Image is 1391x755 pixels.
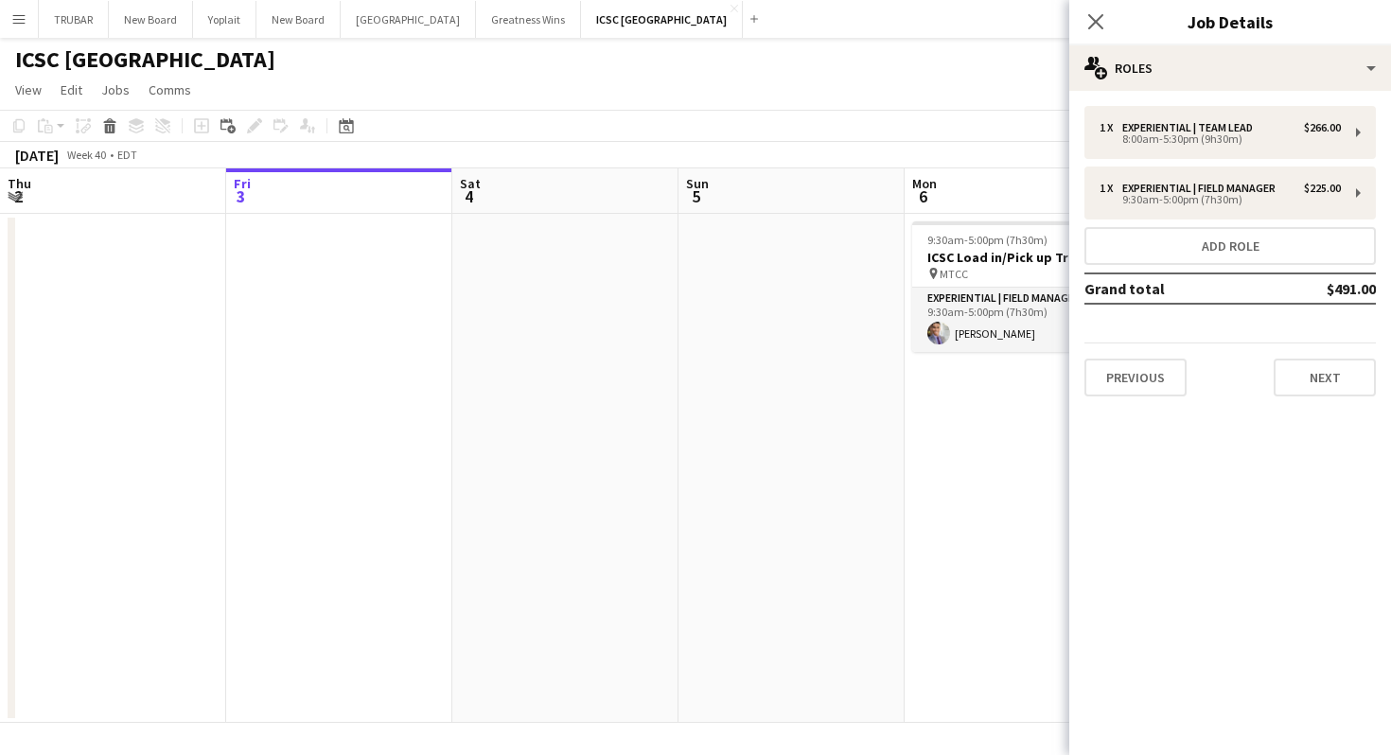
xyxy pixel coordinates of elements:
[686,175,709,192] span: Sun
[912,288,1124,352] app-card-role: Experiential | Field Manager1/19:30am-5:00pm (7h30m)[PERSON_NAME]
[62,148,110,162] span: Week 40
[912,175,937,192] span: Mon
[476,1,581,38] button: Greatness Wins
[141,78,199,102] a: Comms
[683,185,709,207] span: 5
[231,185,251,207] span: 3
[1122,182,1283,195] div: Experiential | Field Manager
[460,175,481,192] span: Sat
[912,249,1124,266] h3: ICSC Load in/Pick up Truck
[193,1,256,38] button: Yoplait
[912,221,1124,352] app-job-card: 9:30am-5:00pm (7h30m)1/1ICSC Load in/Pick up Truck MTCC1 RoleExperiential | Field Manager1/19:30a...
[8,175,31,192] span: Thu
[149,81,191,98] span: Comms
[94,78,137,102] a: Jobs
[1100,121,1122,134] div: 1 x
[1084,359,1187,396] button: Previous
[1084,227,1376,265] button: Add role
[1100,134,1341,144] div: 8:00am-5:30pm (9h30m)
[1304,121,1341,134] div: $266.00
[101,81,130,98] span: Jobs
[1100,182,1122,195] div: 1 x
[909,185,937,207] span: 6
[234,175,251,192] span: Fri
[61,81,82,98] span: Edit
[53,78,90,102] a: Edit
[256,1,341,38] button: New Board
[927,233,1048,247] span: 9:30am-5:00pm (7h30m)
[15,45,275,74] h1: ICSC [GEOGRAPHIC_DATA]
[1264,273,1376,304] td: $491.00
[1069,45,1391,91] div: Roles
[1100,195,1341,204] div: 9:30am-5:00pm (7h30m)
[39,1,109,38] button: TRUBAR
[109,1,193,38] button: New Board
[15,81,42,98] span: View
[15,146,59,165] div: [DATE]
[341,1,476,38] button: [GEOGRAPHIC_DATA]
[457,185,481,207] span: 4
[1304,182,1341,195] div: $225.00
[1122,121,1260,134] div: Experiential | Team Lead
[1274,359,1376,396] button: Next
[8,78,49,102] a: View
[5,185,31,207] span: 2
[581,1,743,38] button: ICSC [GEOGRAPHIC_DATA]
[1084,273,1264,304] td: Grand total
[117,148,137,162] div: EDT
[1069,9,1391,34] h3: Job Details
[940,267,968,281] span: MTCC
